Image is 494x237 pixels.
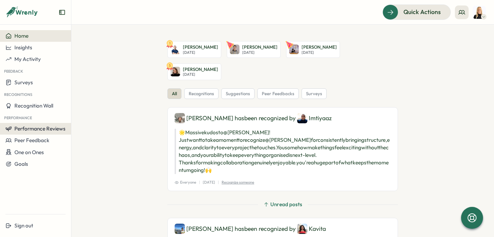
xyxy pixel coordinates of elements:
[218,179,219,185] p: |
[170,45,180,54] img: James Nock
[14,161,28,167] span: Goals
[167,63,221,80] a: 5Hannah Dempster[PERSON_NAME][DATE]
[14,102,53,109] span: Recognition Wall
[175,129,391,174] p: 🌟 Massive kudos to @[PERSON_NAME]! Just want to take a moment to recognize @[PERSON_NAME] for con...
[14,44,32,51] span: Insights
[227,41,281,58] a: Lauren Sampayo[PERSON_NAME][DATE]
[473,6,486,19] img: Hannah Dickens
[175,224,391,234] div: [PERSON_NAME] has been recognized by
[169,41,170,46] text: 1
[297,224,307,234] img: Kavita Thomas
[226,91,250,97] span: suggestions
[183,44,218,50] p: [PERSON_NAME]
[242,50,278,55] p: [DATE]
[183,50,218,55] p: [DATE]
[189,91,214,97] span: recognitions
[175,113,391,123] div: [PERSON_NAME] has been recognized by
[403,8,441,16] span: Quick Actions
[297,113,332,123] div: Imtiyaaz
[175,113,185,123] img: Greg Youngman
[289,45,299,54] img: Leanne Zammit
[262,91,294,97] span: peer feedbacks
[222,179,254,185] p: Recognize someone
[230,45,239,54] img: Lauren Sampayo
[170,67,180,76] img: Hannah Dempster
[14,56,41,62] span: My Activity
[286,41,340,58] a: Leanne Zammit[PERSON_NAME][DATE]
[270,201,302,208] span: Unread posts
[183,72,218,77] p: [DATE]
[14,125,66,132] span: Performance Reviews
[172,91,177,97] span: all
[169,63,171,67] text: 5
[302,50,337,55] p: [DATE]
[14,33,28,39] span: Home
[306,91,322,97] span: surveys
[203,179,215,185] p: [DATE]
[14,79,33,86] span: Surveys
[302,44,337,50] p: [PERSON_NAME]
[383,4,451,20] button: Quick Actions
[199,179,200,185] p: |
[175,179,196,185] span: Everyone
[183,66,218,73] p: [PERSON_NAME]
[175,224,185,234] img: Chan-Lee Bond
[297,224,326,234] div: Kavita
[14,222,33,229] span: Sign out
[167,41,221,58] a: 1James Nock[PERSON_NAME][DATE]
[297,113,307,123] img: Imtiyaaz Salie
[14,149,44,155] span: One on Ones
[242,44,278,50] p: [PERSON_NAME]
[14,137,49,144] span: Peer Feedback
[59,9,66,16] button: Expand sidebar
